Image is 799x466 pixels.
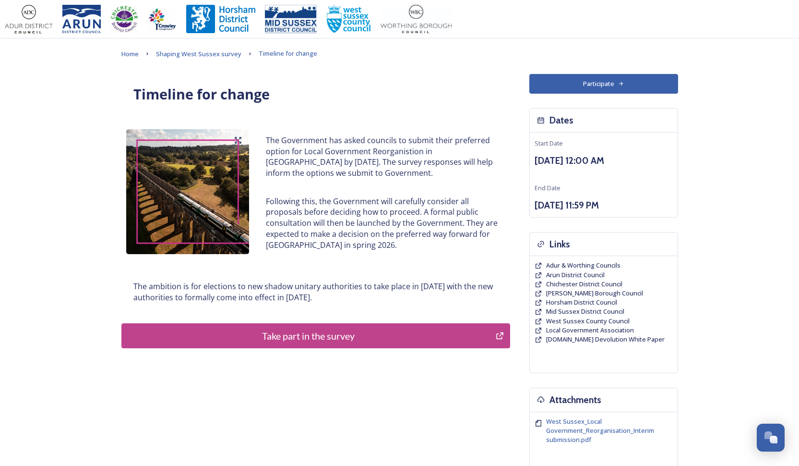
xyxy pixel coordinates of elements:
span: Adur & Worthing Councils [546,261,620,270]
button: Open Chat [757,424,785,452]
span: Horsham District Council [546,298,617,307]
h3: Dates [549,113,573,127]
button: Take part in the survey [121,323,510,348]
strong: Timeline for change [133,85,270,103]
h3: Links [549,237,570,251]
img: Arun%20District%20Council%20logo%20blue%20CMYK.jpg [62,5,101,34]
span: Timeline for change [259,49,317,58]
a: [PERSON_NAME] Borough Council [546,289,643,298]
span: [DOMAIN_NAME] Devolution White Paper [546,335,665,343]
img: WSCCPos-Spot-25mm.jpg [326,5,371,34]
h3: [DATE] 12:00 AM [535,154,673,168]
div: Take part in the survey [127,329,491,343]
a: Arun District Council [546,270,605,280]
h3: Attachments [549,393,601,407]
span: Mid Sussex District Council [546,307,624,316]
img: 150ppimsdc%20logo%20blue.png [265,5,317,34]
span: Local Government Association [546,326,634,334]
h3: [DATE] 11:59 PM [535,198,673,212]
p: Following this, the Government will carefully consider all proposals before deciding how to proce... [266,196,498,251]
span: End Date [535,184,560,192]
p: The ambition is for elections to new shadow unitary authorities to take place in [DATE] with the ... [133,281,498,303]
span: Start Date [535,139,563,147]
a: Adur & Worthing Councils [546,261,620,270]
img: Horsham%20DC%20Logo.jpg [186,5,255,34]
a: Local Government Association [546,326,634,335]
a: Chichester District Council [546,280,622,289]
span: Shaping West Sussex survey [156,49,241,58]
span: [PERSON_NAME] Borough Council [546,289,643,297]
img: Adur%20logo%20%281%29.jpeg [5,5,53,34]
img: Worthing_Adur%20%281%29.jpg [381,5,452,34]
img: Crawley%20BC%20logo.jpg [148,5,177,34]
span: West Sussex_Local Government_Reorganisation_Interim submission.pdf [546,417,654,444]
img: CDC%20Logo%20-%20you%20may%20have%20a%20better%20version.jpg [110,5,138,34]
button: Participate [529,74,678,94]
p: The Government has asked councils to submit their preferred option for Local Government Reorganis... [266,135,498,179]
a: [DOMAIN_NAME] Devolution White Paper [546,335,665,344]
span: Home [121,49,139,58]
a: Mid Sussex District Council [546,307,624,316]
a: Horsham District Council [546,298,617,307]
a: Shaping West Sussex survey [156,48,241,60]
a: Home [121,48,139,60]
a: West Sussex County Council [546,317,630,326]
